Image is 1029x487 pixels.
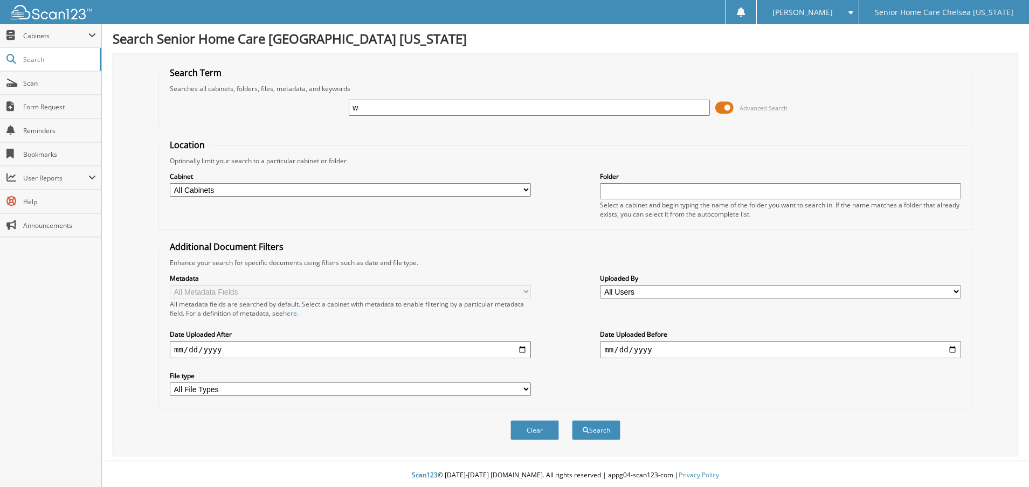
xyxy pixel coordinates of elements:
label: Date Uploaded After [170,330,531,339]
label: File type [170,371,531,380]
legend: Additional Document Filters [164,241,289,253]
span: [PERSON_NAME] [772,9,833,16]
span: Cabinets [23,31,88,40]
label: Uploaded By [600,274,961,283]
span: Reminders [23,126,96,135]
span: Search [23,55,94,64]
img: scan123-logo-white.svg [11,5,92,19]
input: start [170,341,531,358]
span: Form Request [23,102,96,112]
span: Senior Home Care Chelsea [US_STATE] [875,9,1013,16]
div: Enhance your search for specific documents using filters such as date and file type. [164,258,966,267]
div: Searches all cabinets, folders, files, metadata, and keywords [164,84,966,93]
legend: Location [164,139,210,151]
span: Announcements [23,221,96,230]
button: Clear [510,420,559,440]
span: Scan123 [412,470,438,479]
input: end [600,341,961,358]
a: here [283,309,297,318]
label: Cabinet [170,172,531,181]
div: Select a cabinet and begin typing the name of the folder you want to search in. If the name match... [600,200,961,219]
span: Bookmarks [23,150,96,159]
a: Privacy Policy [679,470,719,479]
label: Date Uploaded Before [600,330,961,339]
button: Search [572,420,620,440]
span: User Reports [23,173,88,183]
label: Folder [600,172,961,181]
div: Optionally limit your search to a particular cabinet or folder [164,156,966,165]
div: All metadata fields are searched by default. Select a cabinet with metadata to enable filtering b... [170,300,531,318]
h1: Search Senior Home Care [GEOGRAPHIC_DATA] [US_STATE] [113,30,1018,47]
legend: Search Term [164,67,227,79]
label: Metadata [170,274,531,283]
span: Help [23,197,96,206]
span: Scan [23,79,96,88]
span: Advanced Search [740,104,788,112]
